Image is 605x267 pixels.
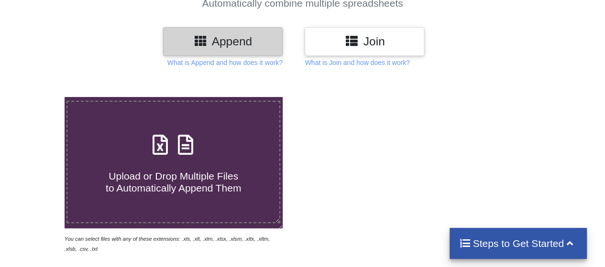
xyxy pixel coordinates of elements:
p: What is Join and how does it work? [305,58,409,67]
h4: Steps to Get Started [459,237,577,249]
p: What is Append and how does it work? [167,58,283,67]
h3: Join [312,34,417,48]
h3: Append [170,34,275,48]
span: Upload or Drop Multiple Files to Automatically Append Them [106,171,241,193]
i: You can select files with any of these extensions: .xls, .xlt, .xlm, .xlsx, .xlsm, .xltx, .xltm, ... [65,236,270,252]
